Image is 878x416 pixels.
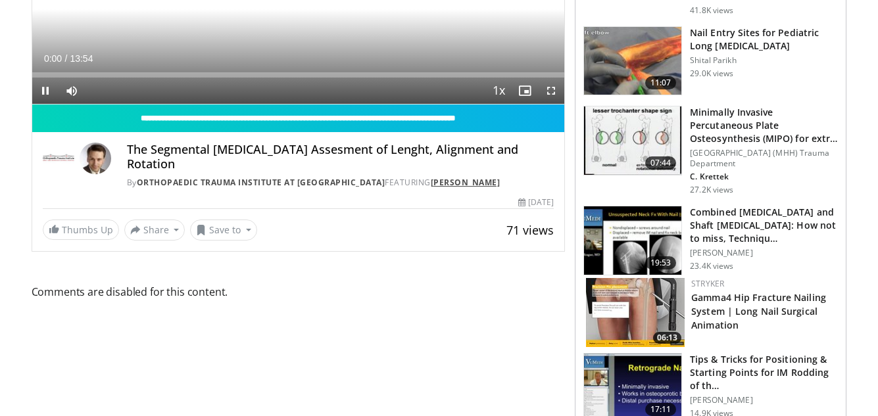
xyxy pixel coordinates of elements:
span: Comments are disabled for this content. [32,283,566,300]
button: Share [124,220,185,241]
div: Progress Bar [32,72,565,78]
a: [PERSON_NAME] [431,177,500,188]
p: Shital Parikh [690,55,838,66]
h3: Minimally Invasive Percutaneous Plate Osteosynthesis (MIPO) for extr… [690,106,838,145]
a: 11:07 Nail Entry Sites for Pediatric Long [MEDICAL_DATA] Shital Parikh 29.0K views [583,26,838,96]
button: Mute [59,78,85,104]
img: Avatar [80,143,111,174]
a: Thumbs Up [43,220,119,240]
button: Playback Rate [485,78,512,104]
h3: Tips & Tricks for Positioning & Starting Points for IM Rodding of th… [690,353,838,392]
button: Pause [32,78,59,104]
h3: Combined [MEDICAL_DATA] and Shaft [MEDICAL_DATA]: How not to miss, Techniqu… [690,206,838,245]
a: 07:44 Minimally Invasive Percutaneous Plate Osteosynthesis (MIPO) for extr… [GEOGRAPHIC_DATA] (MH... [583,106,838,195]
p: 23.4K views [690,261,733,271]
p: 29.0K views [690,68,733,79]
span: 17:11 [645,403,677,416]
a: Orthopaedic Trauma Institute at [GEOGRAPHIC_DATA] [137,177,385,188]
span: 07:44 [645,156,677,170]
a: 06:13 [586,278,685,347]
button: Save to [190,220,257,241]
img: 245459_0002_1.png.150x105_q85_crop-smart_upscale.jpg [584,206,681,275]
img: fylOjp5pkC-GA4Zn4xMDoxOjBrO-I4W8_9.150x105_q85_crop-smart_upscale.jpg [584,106,681,175]
a: 19:53 Combined [MEDICAL_DATA] and Shaft [MEDICAL_DATA]: How not to miss, Techniqu… [PERSON_NAME] ... [583,206,838,275]
img: 155d8d39-586d-417b-a344-3221a42b29c1.150x105_q85_crop-smart_upscale.jpg [586,278,685,347]
h3: Nail Entry Sites for Pediatric Long [MEDICAL_DATA] [690,26,838,53]
a: Gamma4 Hip Fracture Nailing System | Long Nail Surgical Animation [691,291,826,331]
button: Enable picture-in-picture mode [512,78,538,104]
img: d5ySKFN8UhyXrjO34xMDoxOjA4MTsiGN_2.150x105_q85_crop-smart_upscale.jpg [584,27,681,95]
div: [DATE] [518,196,554,208]
span: 19:53 [645,256,677,269]
p: [GEOGRAPHIC_DATA] (MHH) Trauma Department [690,148,838,169]
a: Stryker [691,278,724,289]
span: / [65,53,68,64]
p: C. Krettek [690,172,838,182]
p: [PERSON_NAME] [690,248,838,258]
img: Orthopaedic Trauma Institute at UCSF [43,143,74,174]
p: 27.2K views [690,185,733,195]
span: 13:54 [70,53,93,64]
span: 06:13 [653,332,681,344]
p: 41.8K views [690,5,733,16]
button: Fullscreen [538,78,564,104]
p: [PERSON_NAME] [690,395,838,405]
span: 0:00 [44,53,62,64]
span: 71 views [506,222,554,238]
div: By FEATURING [127,177,554,189]
h4: The Segmental [MEDICAL_DATA] Assesment of Lenght, Alignment and Rotation [127,143,554,171]
span: 11:07 [645,76,677,89]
